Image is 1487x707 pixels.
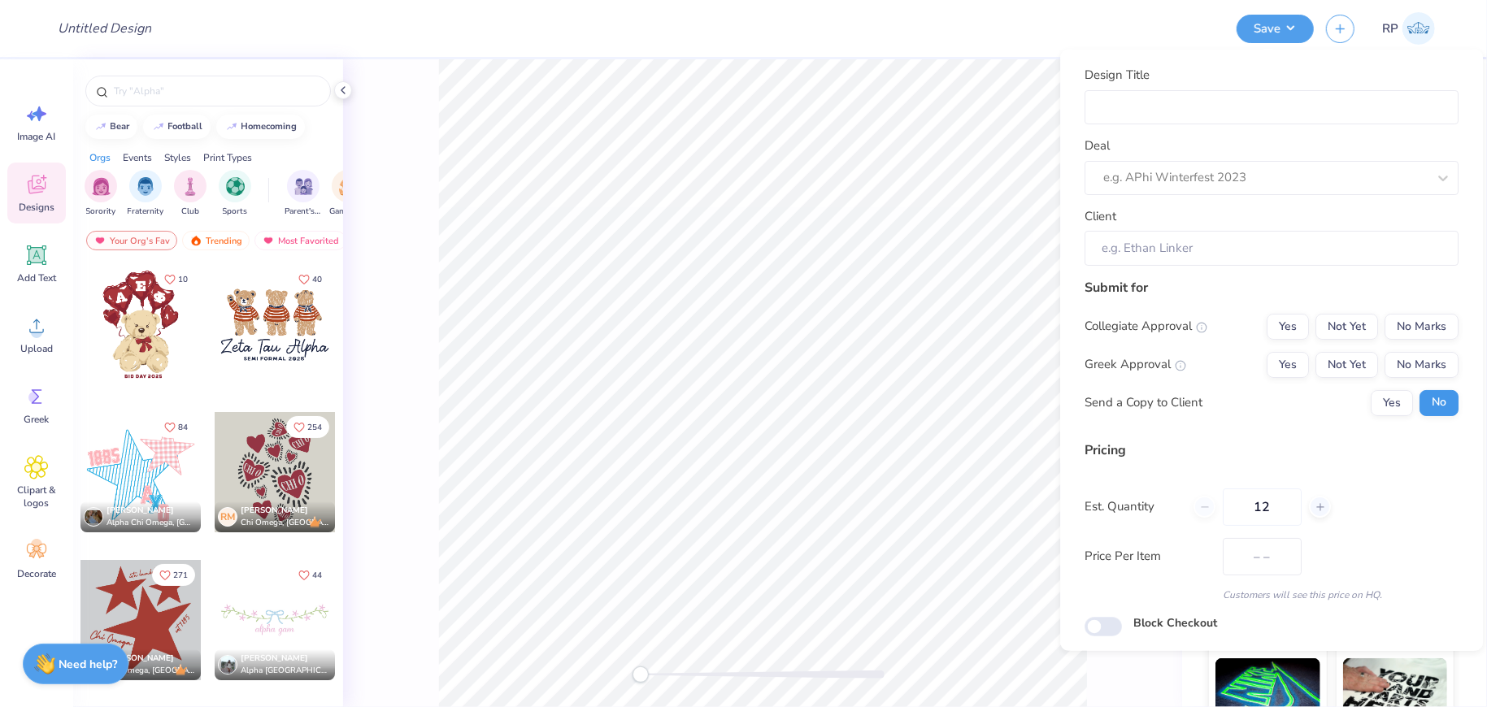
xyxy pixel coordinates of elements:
span: Alpha [GEOGRAPHIC_DATA], [US_STATE][GEOGRAPHIC_DATA] [241,665,328,677]
span: 84 [178,423,188,432]
button: Yes [1371,389,1413,415]
img: Rahul Panda [1402,12,1435,45]
button: filter button [285,170,322,218]
div: filter for Club [174,170,207,218]
button: filter button [329,170,367,218]
button: filter button [128,170,164,218]
button: Like [291,564,329,586]
span: Greek [24,413,50,426]
div: Submit for [1085,277,1459,297]
div: filter for Parent's Weekend [285,170,322,218]
button: Not Yet [1315,313,1378,339]
span: 10 [178,275,188,284]
div: bear [111,122,130,131]
div: Styles [164,150,191,165]
input: e.g. Ethan Linker [1085,231,1459,266]
span: Sorority [86,206,116,218]
button: filter button [219,170,251,218]
div: Your Org's Fav [86,231,177,250]
span: Chi Omega, [GEOGRAPHIC_DATA] [241,517,328,529]
div: Events [123,150,152,165]
div: filter for Game Day [329,170,367,218]
span: Designs [19,201,54,214]
span: Game Day [329,206,367,218]
img: most_fav.gif [262,235,275,246]
img: trend_line.gif [94,122,107,132]
div: Print Types [203,150,252,165]
div: filter for Fraternity [128,170,164,218]
span: 40 [312,275,322,284]
div: filter for Sorority [85,170,117,218]
img: most_fav.gif [93,235,107,246]
button: Like [157,416,195,438]
button: No Marks [1385,313,1459,339]
span: Image AI [18,130,56,143]
img: trend_line.gif [225,122,238,132]
span: Parent's Weekend [285,206,322,218]
img: Sports Image [226,177,245,196]
div: Greek Approval [1085,355,1186,374]
label: Est. Quantity [1085,497,1181,516]
button: filter button [85,170,117,218]
span: 271 [173,571,188,579]
button: Like [157,268,195,290]
img: trending.gif [189,235,202,246]
button: football [143,115,211,139]
span: [PERSON_NAME] [107,653,174,664]
a: RP [1375,12,1442,45]
div: Send a Copy to Client [1085,393,1202,412]
button: homecoming [216,115,305,139]
button: Save [1237,15,1314,43]
img: Game Day Image [339,177,358,196]
div: football [168,122,203,131]
button: Not Yet [1315,351,1378,377]
input: Untitled Design [45,12,164,45]
button: No [1420,389,1459,415]
span: 254 [307,423,322,432]
button: Like [152,564,195,586]
span: Alpha Chi Omega, [GEOGRAPHIC_DATA] [107,517,194,529]
img: Fraternity Image [137,177,154,196]
img: Parent's Weekend Image [294,177,313,196]
button: No Marks [1385,351,1459,377]
span: Chi Omega, [GEOGRAPHIC_DATA] [107,665,194,677]
img: Club Image [181,177,199,196]
div: Customers will see this price on HQ. [1085,587,1459,601]
button: bear [85,115,137,139]
button: filter button [174,170,207,218]
label: Deal [1085,137,1110,155]
span: Clipart & logos [10,484,63,510]
img: Sorority Image [92,177,111,196]
div: Most Favorited [254,231,346,250]
div: Collegiate Approval [1085,317,1207,336]
div: RM [218,507,237,527]
div: Orgs [89,150,111,165]
label: Client [1085,206,1116,225]
span: Decorate [17,567,56,580]
span: Club [181,206,199,218]
label: Block Checkout [1133,614,1217,631]
button: Yes [1267,313,1309,339]
button: Like [286,416,329,438]
div: Pricing [1085,440,1459,459]
label: Price Per Item [1085,547,1211,566]
strong: Need help? [59,657,118,672]
span: RP [1382,20,1398,38]
div: filter for Sports [219,170,251,218]
input: Try "Alpha" [112,83,320,99]
input: – – [1223,488,1302,525]
img: trend_line.gif [152,122,165,132]
div: Trending [182,231,250,250]
div: Accessibility label [633,666,649,683]
button: Yes [1267,351,1309,377]
span: [PERSON_NAME] [107,505,174,516]
div: homecoming [241,122,298,131]
span: 44 [312,571,322,579]
span: Upload [20,342,53,355]
button: Like [291,268,329,290]
span: Add Text [17,271,56,284]
span: Sports [223,206,248,218]
label: Design Title [1085,66,1150,85]
span: [PERSON_NAME] [241,653,308,664]
span: Fraternity [128,206,164,218]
